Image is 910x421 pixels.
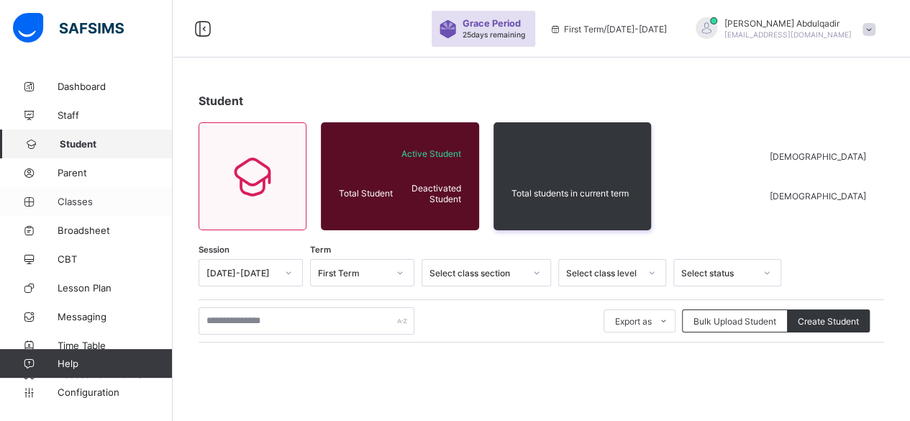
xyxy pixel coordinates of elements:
[681,17,883,41] div: BisallahAbdulqadir
[511,188,634,199] span: Total students in current term
[615,316,652,327] span: Export as
[58,225,173,236] span: Broadsheet
[199,94,243,108] span: Student
[58,253,173,265] span: CBT
[439,20,457,38] img: sticker-purple.71386a28dfed39d6af7621340158ba97.svg
[58,196,173,207] span: Classes
[400,183,461,204] span: Deactivated Student
[798,316,859,327] span: Create Student
[58,340,173,351] span: Time Table
[770,191,866,202] span: [DEMOGRAPHIC_DATA]
[693,316,776,327] span: Bulk Upload Student
[58,358,172,369] span: Help
[770,151,866,162] span: [DEMOGRAPHIC_DATA]
[318,268,388,279] div: First Term
[463,30,525,39] span: 25 days remaining
[60,138,173,150] span: Student
[58,81,173,92] span: Dashboard
[199,245,229,255] span: Session
[429,268,524,279] div: Select class section
[724,18,852,29] span: [PERSON_NAME] Abdulqadir
[58,386,172,398] span: Configuration
[206,268,276,279] div: [DATE]-[DATE]
[13,13,124,43] img: safsims
[400,148,461,159] span: Active Student
[566,268,640,279] div: Select class level
[58,109,173,121] span: Staff
[58,282,173,294] span: Lesson Plan
[310,245,331,255] span: Term
[681,268,755,279] div: Select status
[335,184,396,202] div: Total Student
[463,18,521,29] span: Grace Period
[550,24,667,35] span: session/term information
[58,167,173,178] span: Parent
[58,311,173,322] span: Messaging
[724,30,852,39] span: [EMAIL_ADDRESS][DOMAIN_NAME]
